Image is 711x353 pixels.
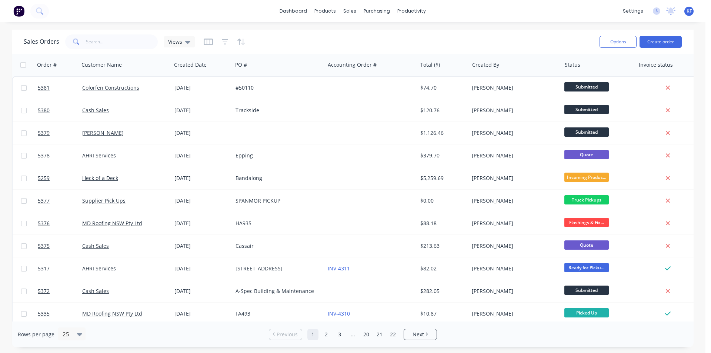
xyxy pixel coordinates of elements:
[472,61,499,69] div: Created By
[564,105,609,114] span: Submitted
[619,6,647,17] div: settings
[347,329,358,340] a: Jump forward
[82,197,126,204] a: Supplier Pick Ups
[564,240,609,250] span: Quote
[328,61,377,69] div: Accounting Order #
[174,287,230,295] div: [DATE]
[564,263,609,272] span: Ready for Picku...
[420,197,464,204] div: $0.00
[38,257,82,280] a: 5317
[565,61,580,69] div: Status
[311,6,340,17] div: products
[361,329,372,340] a: Page 20
[38,144,82,167] a: 5378
[564,286,609,295] span: Submitted
[564,195,609,204] span: Truck Pickups
[86,34,158,49] input: Search...
[236,242,318,250] div: Cassair
[38,84,50,91] span: 5381
[38,265,50,272] span: 5317
[328,310,350,317] a: INV-4310
[472,197,554,204] div: [PERSON_NAME]
[82,242,109,249] a: Cash Sales
[276,6,311,17] a: dashboard
[38,122,82,144] a: 5379
[472,242,554,250] div: [PERSON_NAME]
[174,107,230,114] div: [DATE]
[38,235,82,257] a: 5375
[564,82,609,91] span: Submitted
[236,310,318,317] div: FA493
[564,173,609,182] span: Incoming Produc...
[38,220,50,227] span: 5376
[236,152,318,159] div: Epping
[38,197,50,204] span: 5377
[236,174,318,182] div: Bandalong
[82,84,139,91] a: Colorfen Constructions
[564,218,609,227] span: Flashings & Fix...
[236,220,318,227] div: HA935
[420,61,440,69] div: Total ($)
[38,99,82,121] a: 5380
[174,310,230,317] div: [DATE]
[38,212,82,234] a: 5376
[394,6,430,17] div: productivity
[38,152,50,159] span: 5378
[236,107,318,114] div: Trackside
[420,220,464,227] div: $88.18
[472,287,554,295] div: [PERSON_NAME]
[334,329,345,340] a: Page 3
[420,107,464,114] div: $120.76
[82,265,116,272] a: AHRI Services
[420,310,464,317] div: $10.87
[37,61,57,69] div: Order #
[328,265,350,272] a: INV-4311
[639,61,673,69] div: Invoice status
[277,331,298,338] span: Previous
[82,107,109,114] a: Cash Sales
[38,167,82,189] a: 5259
[174,265,230,272] div: [DATE]
[168,38,182,46] span: Views
[387,329,398,340] a: Page 22
[174,61,207,69] div: Created Date
[38,107,50,114] span: 5380
[82,287,109,294] a: Cash Sales
[420,287,464,295] div: $282.05
[38,77,82,99] a: 5381
[420,242,464,250] div: $213.63
[420,265,464,272] div: $82.02
[174,174,230,182] div: [DATE]
[174,129,230,137] div: [DATE]
[321,329,332,340] a: Page 2
[18,331,54,338] span: Rows per page
[38,190,82,212] a: 5377
[82,310,142,317] a: MD Roofing NSW Pty Ltd
[38,174,50,182] span: 5259
[174,220,230,227] div: [DATE]
[472,129,554,137] div: [PERSON_NAME]
[174,242,230,250] div: [DATE]
[640,36,682,48] button: Create order
[472,152,554,159] div: [PERSON_NAME]
[472,220,554,227] div: [PERSON_NAME]
[472,84,554,91] div: [PERSON_NAME]
[82,174,118,182] a: Heck of a Deck
[269,331,302,338] a: Previous page
[38,287,50,295] span: 5372
[600,36,637,48] button: Options
[404,331,437,338] a: Next page
[266,329,440,340] ul: Pagination
[81,61,122,69] div: Customer Name
[420,152,464,159] div: $379.70
[564,127,609,137] span: Submitted
[236,287,318,295] div: A-Spec Building & Maintenance
[174,152,230,159] div: [DATE]
[13,6,24,17] img: Factory
[174,84,230,91] div: [DATE]
[472,265,554,272] div: [PERSON_NAME]
[82,220,142,227] a: MD Roofing NSW Pty Ltd
[24,38,59,45] h1: Sales Orders
[472,174,554,182] div: [PERSON_NAME]
[38,303,82,325] a: 5335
